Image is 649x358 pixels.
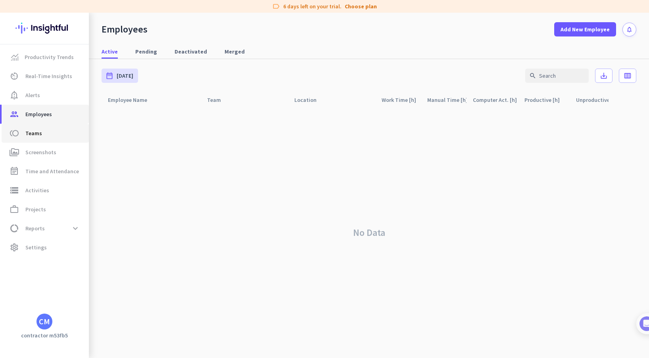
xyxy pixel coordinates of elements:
[207,94,230,105] div: Team
[10,90,19,100] i: notification_important
[2,48,89,67] a: menu-itemProductivity Trends
[68,221,83,235] button: expand_more
[10,205,19,214] i: work_outline
[25,243,47,252] span: Settings
[576,94,617,105] div: Unproductive [h]
[2,67,89,86] a: av_timerReal-Time Insights
[554,22,616,36] button: Add New Employee
[15,13,73,44] img: Insightful logo
[2,143,89,162] a: perm_mediaScreenshots
[626,26,633,33] i: notifications
[10,243,19,252] i: settings
[25,128,42,138] span: Teams
[106,72,113,80] i: date_range
[524,94,569,105] div: Productive [h]
[10,109,19,119] i: group
[2,105,89,124] a: groupEmployees
[25,167,79,176] span: Time and Attendance
[2,200,89,219] a: work_outlineProjects
[25,71,72,81] span: Real-Time Insights
[108,94,157,105] div: Employee Name
[25,147,56,157] span: Screenshots
[345,2,377,10] a: Choose plan
[2,124,89,143] a: tollTeams
[10,71,19,81] i: av_timer
[135,48,157,56] span: Pending
[294,94,326,105] div: Location
[117,72,133,80] span: [DATE]
[2,219,89,238] a: data_usageReportsexpand_more
[619,69,636,83] button: calendar_view_week
[600,72,608,80] i: save_alt
[25,90,40,100] span: Alerts
[25,109,52,119] span: Employees
[10,167,19,176] i: event_note
[10,128,19,138] i: toll
[529,72,536,79] i: search
[525,69,589,83] input: Search
[11,54,18,61] img: menu-item
[382,94,421,105] div: Work Time [h]
[102,23,148,35] div: Employees
[473,94,518,105] div: Computer Act. [h]
[2,238,89,257] a: settingsSettings
[10,186,19,195] i: storage
[10,224,19,233] i: data_usage
[595,69,613,83] button: save_alt
[622,23,636,36] button: notifications
[2,181,89,200] a: storageActivities
[175,48,207,56] span: Deactivated
[561,25,610,33] span: Add New Employee
[25,224,45,233] span: Reports
[225,48,245,56] span: Merged
[2,86,89,105] a: notification_importantAlerts
[25,52,74,62] span: Productivity Trends
[25,186,49,195] span: Activities
[624,72,632,80] i: calendar_view_week
[2,162,89,181] a: event_noteTime and Attendance
[427,94,467,105] div: Manual Time [h]
[102,107,636,358] div: No Data
[39,318,50,325] div: CM
[102,48,118,56] span: Active
[25,205,46,214] span: Projects
[10,147,19,157] i: perm_media
[272,2,280,10] i: label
